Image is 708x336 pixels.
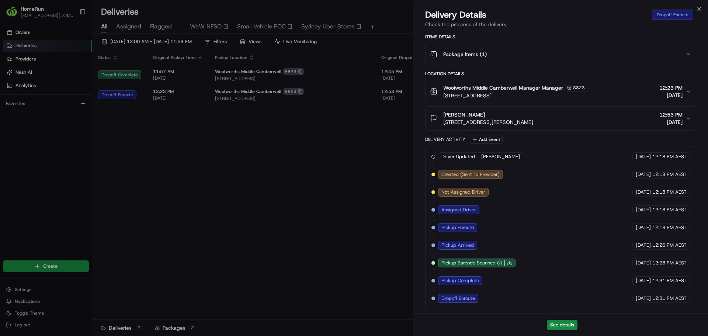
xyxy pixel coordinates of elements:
span: [DATE] [636,189,651,195]
div: We're available if you need us! [25,78,93,84]
a: Powered byPylon [52,125,89,131]
span: 12:18 PM AEST [652,153,687,160]
span: Woolworths Middle Camberwell Manager Manager [443,84,563,91]
div: Location Details [425,71,696,77]
span: 12:28 PM AEST [652,260,687,266]
span: 12:18 PM AEST [652,189,687,195]
span: Driver Updated [441,153,475,160]
img: 1736555255976-a54dd68f-1ca7-489b-9aae-adbdc363a1c4 [7,70,21,84]
span: [DATE] [636,242,651,249]
p: Welcome 👋 [7,30,134,41]
div: Items Details [425,34,696,40]
span: Knowledge Base [15,107,56,114]
span: [DATE] [659,91,683,99]
input: Clear [19,48,122,55]
div: Delivery Activity [425,136,465,142]
button: Package Items (1) [426,42,696,66]
span: API Documentation [70,107,118,114]
img: Nash [7,7,22,22]
span: 8823 [573,85,585,91]
span: 12:18 PM AEST [652,224,687,231]
span: Pickup Arrived [441,242,474,249]
span: Pickup Enroute [441,224,474,231]
span: [PERSON_NAME] [443,111,485,118]
span: Pylon [73,125,89,131]
button: See details [547,320,577,330]
span: Dropoff Enroute [441,295,475,302]
span: Package Items ( 1 ) [443,51,487,58]
span: [STREET_ADDRESS][PERSON_NAME] [443,118,533,126]
span: [DATE] [659,118,683,126]
span: Created (Sent To Provider) [441,171,500,178]
span: [DATE] [636,207,651,213]
span: 12:18 PM AEST [652,171,687,178]
a: 💻API Documentation [59,104,121,117]
span: Delivery Details [425,9,486,21]
span: [DATE] [636,224,651,231]
span: [PERSON_NAME] [481,153,520,160]
p: Check the progress of the delivery. [425,21,696,28]
span: Not Assigned Driver [441,189,485,195]
div: 📗 [7,108,13,114]
span: Pickup Complete [441,277,479,284]
span: [DATE] [636,295,651,302]
a: 📗Knowledge Base [4,104,59,117]
span: [STREET_ADDRESS] [443,92,587,99]
div: 💻 [62,108,68,114]
button: Woolworths Middle Camberwell Manager Manager8823[STREET_ADDRESS]12:23 PM[DATE] [426,79,696,104]
span: 12:31 PM AEST [652,295,687,302]
button: Add Event [470,135,503,144]
span: 12:18 PM AEST [652,207,687,213]
span: 12:31 PM AEST [652,277,687,284]
button: [PERSON_NAME][STREET_ADDRESS][PERSON_NAME]12:53 PM[DATE] [426,107,696,130]
span: 12:53 PM [659,111,683,118]
span: 12:23 PM [659,84,683,91]
span: [DATE] [636,260,651,266]
span: [DATE] [636,277,651,284]
div: Start new chat [25,70,121,78]
button: Pickup Barcode Scanned [441,260,502,266]
button: Start new chat [125,73,134,82]
span: Pickup Barcode Scanned [441,260,496,266]
span: 12:26 PM AEST [652,242,687,249]
span: Assigned Driver [441,207,476,213]
span: [DATE] [636,153,651,160]
span: [DATE] [636,171,651,178]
